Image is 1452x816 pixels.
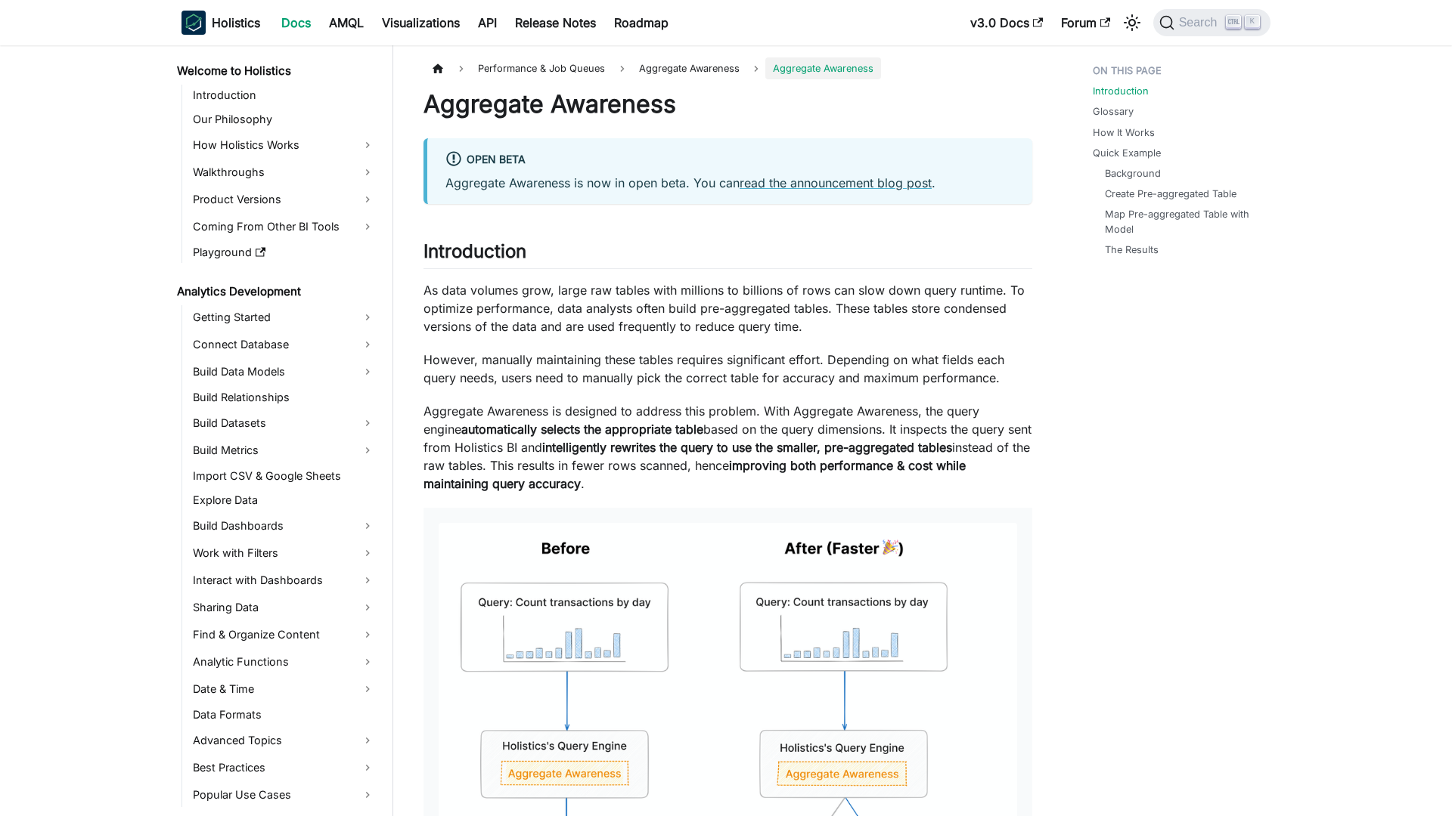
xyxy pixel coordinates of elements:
kbd: K [1245,15,1260,29]
b: Holistics [212,14,260,32]
nav: Breadcrumbs [423,57,1032,79]
a: Find & Organize Content [188,623,380,647]
a: Build Data Models [188,360,380,384]
a: Playground [188,242,380,263]
p: However, manually maintaining these tables requires significant effort. Depending on what fields ... [423,351,1032,387]
span: Search [1174,16,1227,29]
a: How It Works [1093,125,1155,140]
a: Roadmap [605,11,678,35]
a: Forum [1052,11,1119,35]
a: Walkthroughs [188,160,380,184]
a: Getting Started [188,305,380,329]
a: HolisticsHolistics [181,11,260,35]
a: Build Metrics [188,438,380,462]
a: v3.0 Docs [961,11,1052,35]
a: Interact with Dashboards [188,568,380,592]
a: Build Dashboards [188,514,380,538]
a: Analytics Development [172,281,380,302]
a: How Holistics Works [188,133,380,157]
span: Aggregate Awareness [765,57,881,79]
a: Introduction [188,85,380,106]
a: Date & Time [188,677,380,701]
a: Analytic Functions [188,650,380,674]
strong: intelligently rewrites the query to use the smaller, pre-aggregated tables [542,440,952,455]
a: Data Formats [188,704,380,725]
img: Holistics [181,11,206,35]
span: Performance & Job Queues [470,57,613,79]
a: Background [1105,166,1161,181]
a: Build Relationships [188,387,380,408]
a: Product Versions [188,187,380,212]
a: Coming From Other BI Tools [188,215,380,239]
a: Introduction [1093,84,1149,98]
p: Aggregate Awareness is designed to address this problem. With Aggregate Awareness, the query engi... [423,402,1032,493]
a: Glossary [1093,104,1134,119]
a: Import CSV & Google Sheets [188,465,380,487]
a: Visualizations [373,11,469,35]
a: Connect Database [188,332,380,357]
a: Create Pre-aggregated Table [1105,187,1236,201]
a: Explore Data [188,490,380,511]
a: Release Notes [506,11,605,35]
a: read the announcement blog post [740,175,932,190]
a: Home page [423,57,452,79]
span: Aggregate Awareness [631,57,747,79]
a: Our Philosophy [188,109,380,130]
a: Docs [272,11,320,35]
nav: Docs sidebar [166,45,393,816]
a: Popular Use Cases [188,783,380,807]
p: Aggregate Awareness is now in open beta. You can . [445,174,1014,192]
a: API [469,11,506,35]
a: Quick Example [1093,146,1161,160]
button: Switch between dark and light mode (currently light mode) [1120,11,1144,35]
h1: Aggregate Awareness [423,89,1032,119]
a: Advanced Topics [188,728,380,753]
h2: Introduction [423,240,1032,269]
a: AMQL [320,11,373,35]
a: Welcome to Holistics [172,60,380,82]
a: Best Practices [188,756,380,780]
a: Map Pre-aggregated Table with Model [1105,207,1255,236]
a: Work with Filters [188,541,380,565]
a: Build Datasets [188,411,380,435]
strong: automatically selects the appropriate table [461,422,703,437]
a: The Results [1105,243,1159,257]
button: Search (Ctrl+K) [1153,9,1270,36]
a: Sharing Data [188,595,380,620]
div: Open Beta [445,150,1014,170]
p: As data volumes grow, large raw tables with millions to billions of rows can slow down query runt... [423,281,1032,335]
